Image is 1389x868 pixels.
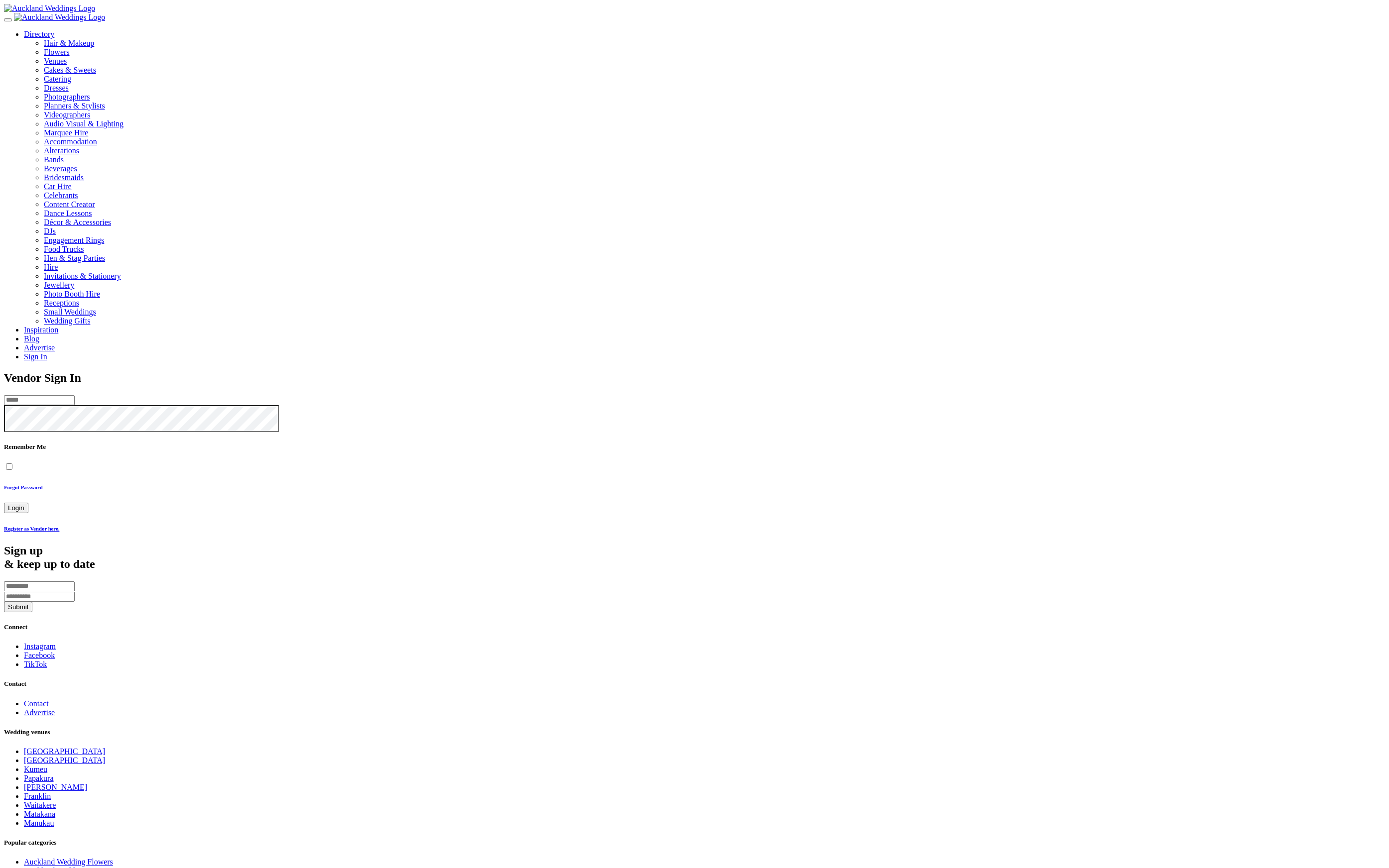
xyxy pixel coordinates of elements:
a: Wedding Gifts [44,317,90,325]
a: Manukau [24,819,54,827]
a: Catering [44,75,1385,84]
a: Jewellery [44,281,74,289]
a: Hen & Stag Parties [44,254,105,262]
a: Small Weddings [44,308,96,316]
input: Remember Me [6,463,12,470]
h5: Connect [4,623,1385,631]
a: Car Hire [44,182,72,191]
a: Papakura [24,774,54,782]
a: Videographers [44,110,1385,119]
a: Franklin [24,792,51,800]
a: Food Trucks [44,245,84,253]
a: Beverages [44,164,77,173]
span: Sign up [4,544,43,557]
a: Marquee Hire [44,128,1385,137]
a: Directory [24,30,54,38]
a: Facebook [24,651,55,659]
a: Accommodation [44,137,97,146]
a: Bridesmaids [44,173,84,182]
a: Bands [44,155,64,164]
h5: Popular categories [4,839,1385,847]
a: Dance Lessons [44,209,92,217]
button: Menu [4,18,12,21]
img: Auckland Weddings Logo [14,13,105,22]
a: Waitakere [24,801,56,809]
a: Dresses [44,84,1385,93]
a: Engagement Rings [44,236,104,244]
a: Contact [24,699,49,708]
a: Content Creator [44,200,95,209]
a: Flowers [44,48,1385,57]
h5: Remember Me [4,443,1385,451]
h1: Vendor Sign In [4,371,1385,385]
a: Cakes & Sweets [44,66,1385,75]
a: Inspiration [24,325,58,334]
a: Forgot Password [4,484,1385,490]
button: Submit [4,602,32,612]
h5: Wedding venues [4,728,1385,736]
a: Invitations & Stationery [44,272,121,280]
a: Receptions [44,299,79,307]
a: TikTok [24,660,47,668]
a: Venues [44,57,1385,66]
a: Kumeu [24,765,47,773]
a: Matakana [24,810,55,818]
a: Auckland Wedding Flowers [24,858,113,866]
a: Advertise [24,708,55,717]
a: Photo Booth Hire [44,290,100,298]
button: Login [4,503,28,513]
a: Photographers [44,93,1385,102]
a: Blog [24,334,39,343]
a: Sign In [24,352,47,361]
a: Advertise [24,343,55,352]
a: Décor & Accessories [44,218,111,226]
a: Hair & Makeup [44,39,1385,48]
a: [GEOGRAPHIC_DATA] [24,756,105,764]
a: [PERSON_NAME] [24,783,87,791]
h5: Contact [4,680,1385,688]
a: Planners & Stylists [44,102,1385,110]
a: Register as Vendor here. [4,526,1385,532]
a: DJs [44,227,56,235]
img: Auckland Weddings Logo [4,4,95,13]
a: Instagram [24,642,56,651]
a: Audio Visual & Lighting [44,119,1385,128]
h2: & keep up to date [4,544,1385,571]
a: Alterations [44,146,79,155]
a: Hire [44,263,58,271]
a: [GEOGRAPHIC_DATA] [24,747,105,756]
a: Celebrants [44,191,78,200]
